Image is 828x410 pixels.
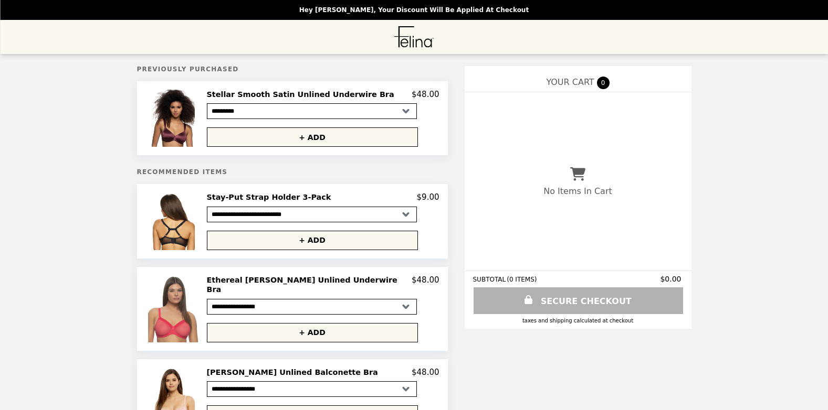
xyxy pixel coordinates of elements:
h2: Ethereal [PERSON_NAME] Unlined Underwire Bra [207,275,412,295]
p: No Items In Cart [543,186,612,196]
select: Select a product variant [207,207,417,222]
h2: [PERSON_NAME] Unlined Balconette Bra [207,368,382,377]
select: Select a product variant [207,381,417,397]
button: + ADD [207,127,418,147]
span: YOUR CART [546,77,594,87]
p: $48.00 [412,275,439,295]
p: $48.00 [412,90,439,99]
h2: Stay-Put Strap Holder 3-Pack [207,192,336,202]
span: 0 [597,77,610,89]
img: Stay-Put Strap Holder 3-Pack [152,192,197,250]
button: + ADD [207,231,418,250]
select: Select a product variant [207,103,417,119]
h5: Previously Purchased [137,66,448,73]
span: $0.00 [660,275,683,283]
p: $9.00 [417,192,439,202]
button: + ADD [207,323,418,342]
div: Taxes and Shipping calculated at checkout [473,318,683,323]
select: Select a product variant [207,299,417,315]
p: Hey [PERSON_NAME], your discount will be applied at checkout [299,6,529,14]
img: Ethereal Sheer Mesh Unlined Underwire Bra [148,275,201,342]
img: Brand Logo [394,26,434,48]
h2: Stellar Smooth Satin Unlined Underwire Bra [207,90,399,99]
p: $48.00 [412,368,439,377]
h5: Recommended Items [137,168,448,176]
img: Stellar Smooth Satin Unlined Underwire Bra [152,90,197,147]
span: SUBTOTAL [473,276,507,283]
span: ( 0 ITEMS ) [507,276,537,283]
